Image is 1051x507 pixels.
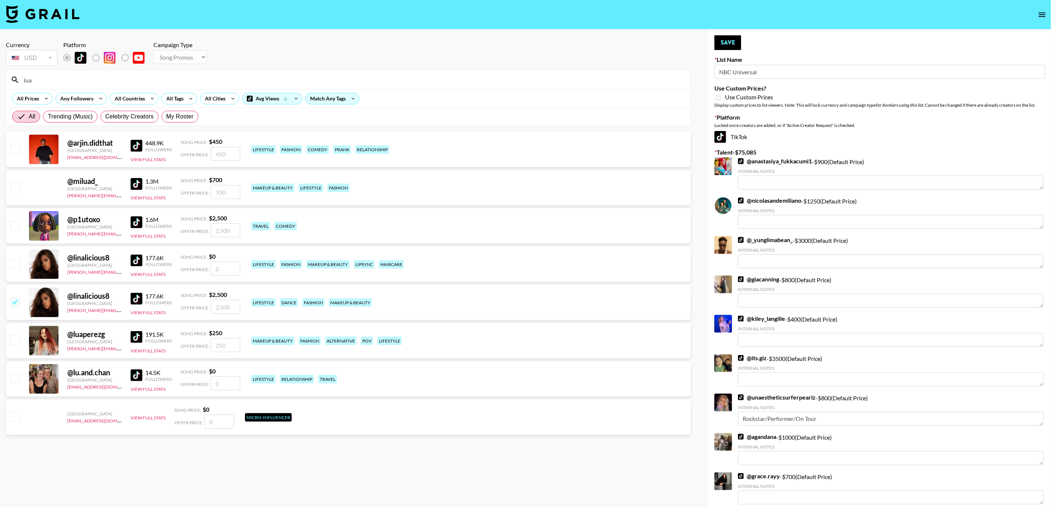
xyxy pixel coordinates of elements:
[67,177,122,186] div: @ miluad_
[211,185,240,199] input: 700
[1035,7,1050,22] button: open drawer
[280,375,314,383] div: relationship
[379,260,404,269] div: haircare
[63,41,150,49] div: Platform
[876,102,923,108] em: for bookers using this list
[6,41,57,49] div: Currency
[162,93,185,104] div: All Tags
[131,369,142,381] img: TikTok
[738,405,1044,410] div: Internal Notes:
[251,145,276,154] div: lifestyle
[377,337,402,345] div: lifestyle
[738,434,744,440] img: TikTok
[145,369,172,376] div: 14.5K
[205,415,234,429] input: 0
[145,292,172,300] div: 177.6K
[145,223,172,229] div: Followers
[145,338,172,344] div: Followers
[211,338,240,352] input: 250
[67,416,141,423] a: [EMAIL_ADDRESS][DOMAIN_NAME]
[181,190,209,196] span: Offer Price:
[67,301,122,306] div: [GEOGRAPHIC_DATA]
[209,291,227,298] strong: $ 2,500
[209,329,222,336] strong: $ 250
[738,315,1044,347] div: - $ 400 (Default Price)
[738,208,1044,213] div: Internal Notes:
[181,292,207,298] span: Song Price:
[738,157,1044,189] div: - $ 900 (Default Price)
[131,233,166,239] button: View Full Stats
[200,93,227,104] div: All Cities
[306,145,329,154] div: comedy
[211,223,240,237] input: 2,500
[181,305,209,311] span: Offer Price:
[738,365,1044,371] div: Internal Notes:
[738,198,744,203] img: TikTok
[181,216,207,221] span: Song Price:
[714,35,741,50] button: Save
[131,140,142,152] img: TikTok
[211,262,240,276] input: 0
[209,253,216,260] strong: $ 0
[299,337,321,345] div: fashion
[714,114,1045,121] label: Platform
[738,276,744,282] img: TikTok
[181,254,207,260] span: Song Price:
[738,237,744,243] img: TikTok
[67,268,176,275] a: [PERSON_NAME][EMAIL_ADDRESS][DOMAIN_NAME]
[131,348,166,354] button: View Full Stats
[280,260,302,269] div: fashion
[67,215,122,224] div: @ p1utoxo
[251,375,276,383] div: lifestyle
[280,145,302,154] div: fashion
[211,376,240,390] input: 0
[251,222,270,230] div: travel
[6,5,79,23] img: Grail Talent
[302,298,324,307] div: fashion
[181,228,209,234] span: Offer Price:
[738,287,1044,292] div: Internal Notes:
[738,433,776,440] a: @agandana
[738,483,1044,489] div: Internal Notes:
[738,236,792,244] a: @_yunglimabean_
[19,74,686,86] input: Search by User Name
[738,433,1044,465] div: - $ 1000 (Default Price)
[145,300,172,305] div: Followers
[67,230,211,237] a: [PERSON_NAME][EMAIL_ADDRESS][PERSON_NAME][DOMAIN_NAME]
[203,406,209,413] strong: $ 0
[105,112,154,121] span: Celebrity Creators
[714,85,1045,92] label: Use Custom Prices?
[181,139,207,145] span: Song Price:
[714,131,1045,143] div: TikTok
[63,50,150,65] div: Remove selected talent to change platforms
[131,157,166,162] button: View Full Stats
[75,52,86,64] img: TikTok
[13,93,40,104] div: All Prices
[110,93,146,104] div: All Countries
[251,260,276,269] div: lifestyle
[67,148,122,153] div: [GEOGRAPHIC_DATA]
[738,169,1044,174] div: Internal Notes:
[725,93,773,101] span: Use Custom Prices
[67,138,122,148] div: @ arjin.didthat
[131,178,142,190] img: TikTok
[131,195,166,201] button: View Full Stats
[67,262,122,268] div: [GEOGRAPHIC_DATA]
[280,298,298,307] div: dance
[67,253,122,262] div: @ linalicious8
[714,149,1045,156] label: Talent - $ 75,085
[181,178,207,183] span: Song Price:
[714,102,1045,108] div: Display custom prices to list viewers. Note: This will lock currency and campaign type . Cannot b...
[131,331,142,343] img: TikTok
[738,316,744,322] img: TikTok
[48,112,93,121] span: Trending (Music)
[133,52,145,64] img: YouTube
[209,138,222,145] strong: $ 450
[174,420,203,425] span: Offer Price:
[67,339,122,344] div: [GEOGRAPHIC_DATA]
[181,331,207,336] span: Song Price:
[738,394,1044,426] div: - $ 800 (Default Price)
[67,153,141,160] a: [EMAIL_ADDRESS][DOMAIN_NAME]
[67,224,122,230] div: [GEOGRAPHIC_DATA]
[738,157,812,165] a: @anastasiya_fukkacumi1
